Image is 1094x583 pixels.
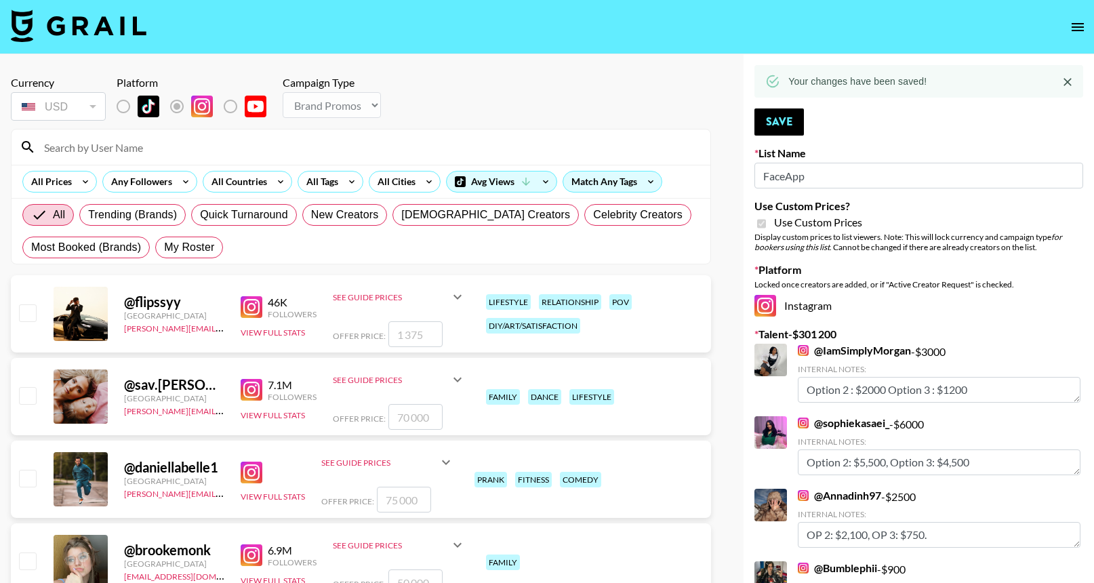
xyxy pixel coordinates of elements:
div: Any Followers [103,172,175,192]
div: Platform [117,76,277,89]
span: Quick Turnaround [200,207,288,223]
div: dance [528,389,561,405]
div: family [486,389,520,405]
input: 1 375 [388,321,443,347]
div: Internal Notes: [798,364,1080,374]
img: YouTube [245,96,266,117]
div: See Guide Prices [333,292,449,302]
div: 46K [268,296,317,309]
div: relationship [539,294,601,310]
input: Search by User Name [36,136,702,158]
div: [GEOGRAPHIC_DATA] [124,393,224,403]
button: Save [754,108,804,136]
textarea: OP 2: $2,100, OP 3: $750. [798,522,1080,548]
div: Followers [268,557,317,567]
div: lifestyle [486,294,531,310]
a: [PERSON_NAME][EMAIL_ADDRESS][DOMAIN_NAME] [124,403,325,416]
img: TikTok [138,96,159,117]
div: See Guide Prices [333,375,449,385]
img: Instagram [754,295,776,317]
div: See Guide Prices [333,540,449,550]
div: @ flipssyy [124,294,224,310]
div: See Guide Prices [321,458,438,468]
img: Instagram [798,345,809,356]
div: - $ 3000 [798,344,1080,403]
input: 70 000 [388,404,443,430]
div: All Tags [298,172,341,192]
div: Followers [268,392,317,402]
div: Your changes have been saved! [788,69,927,94]
span: [DEMOGRAPHIC_DATA] Creators [401,207,570,223]
div: diy/art/satisfaction [486,318,580,334]
span: My Roster [164,239,214,256]
button: View Full Stats [241,327,305,338]
a: [EMAIL_ADDRESS][DOMAIN_NAME] [124,569,260,582]
div: Currency is locked to USD [11,89,106,123]
span: Use Custom Prices [774,216,862,229]
div: Campaign Type [283,76,381,89]
span: Offer Price: [321,496,374,506]
div: Avg Views [447,172,556,192]
label: Use Custom Prices? [754,199,1083,213]
div: - $ 2500 [798,489,1080,548]
div: - $ 6000 [798,416,1080,475]
span: New Creators [311,207,379,223]
div: Display custom prices to list viewers. Note: This will lock currency and campaign type . Cannot b... [754,232,1083,252]
img: Instagram [241,462,262,483]
img: Instagram [241,379,262,401]
div: @ sav.[PERSON_NAME] [124,376,224,393]
div: See Guide Prices [321,446,454,479]
a: [PERSON_NAME][EMAIL_ADDRESS][DOMAIN_NAME] [124,321,325,334]
div: List locked to Instagram. [117,92,277,121]
span: Trending (Brands) [88,207,177,223]
em: for bookers using this list [754,232,1062,252]
div: Internal Notes: [798,509,1080,519]
img: Instagram [798,563,809,574]
a: @Annadinh97 [798,489,881,502]
div: [GEOGRAPHIC_DATA] [124,310,224,321]
img: Instagram [241,544,262,566]
a: [PERSON_NAME][EMAIL_ADDRESS][DOMAIN_NAME] [124,486,325,499]
div: USD [14,95,103,119]
span: Celebrity Creators [593,207,683,223]
input: 75 000 [377,487,431,512]
div: All Prices [23,172,75,192]
div: Match Any Tags [563,172,662,192]
img: Instagram [798,418,809,428]
div: Currency [11,76,106,89]
div: See Guide Prices [333,529,466,561]
a: @IamSimplyMorgan [798,344,911,357]
span: Offer Price: [333,331,386,341]
span: All [53,207,65,223]
div: Internal Notes: [798,437,1080,447]
button: open drawer [1064,14,1091,41]
div: comedy [560,472,601,487]
div: [GEOGRAPHIC_DATA] [124,476,224,486]
div: family [486,555,520,570]
img: Instagram [798,490,809,501]
label: List Name [754,146,1083,160]
span: Offer Price: [333,414,386,424]
div: @ brookemonk [124,542,224,559]
div: pov [609,294,632,310]
div: 7.1M [268,378,317,392]
div: fitness [515,472,552,487]
label: Platform [754,263,1083,277]
textarea: Option 2: $5,500, Option 3: $4,500 [798,449,1080,475]
a: @Bumblephii [798,561,877,575]
a: @sophiekasaei_ [798,416,889,430]
img: Instagram [191,96,213,117]
div: Instagram [754,295,1083,317]
div: [GEOGRAPHIC_DATA] [124,559,224,569]
div: @ daniellabelle1 [124,459,224,476]
div: lifestyle [569,389,614,405]
div: Followers [268,309,317,319]
button: View Full Stats [241,410,305,420]
div: See Guide Prices [333,281,466,313]
button: View Full Stats [241,491,305,502]
div: 6.9M [268,544,317,557]
label: Talent - $ 301 200 [754,327,1083,341]
span: Most Booked (Brands) [31,239,141,256]
button: Close [1057,72,1078,92]
div: Locked once creators are added, or if "Active Creator Request" is checked. [754,279,1083,289]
